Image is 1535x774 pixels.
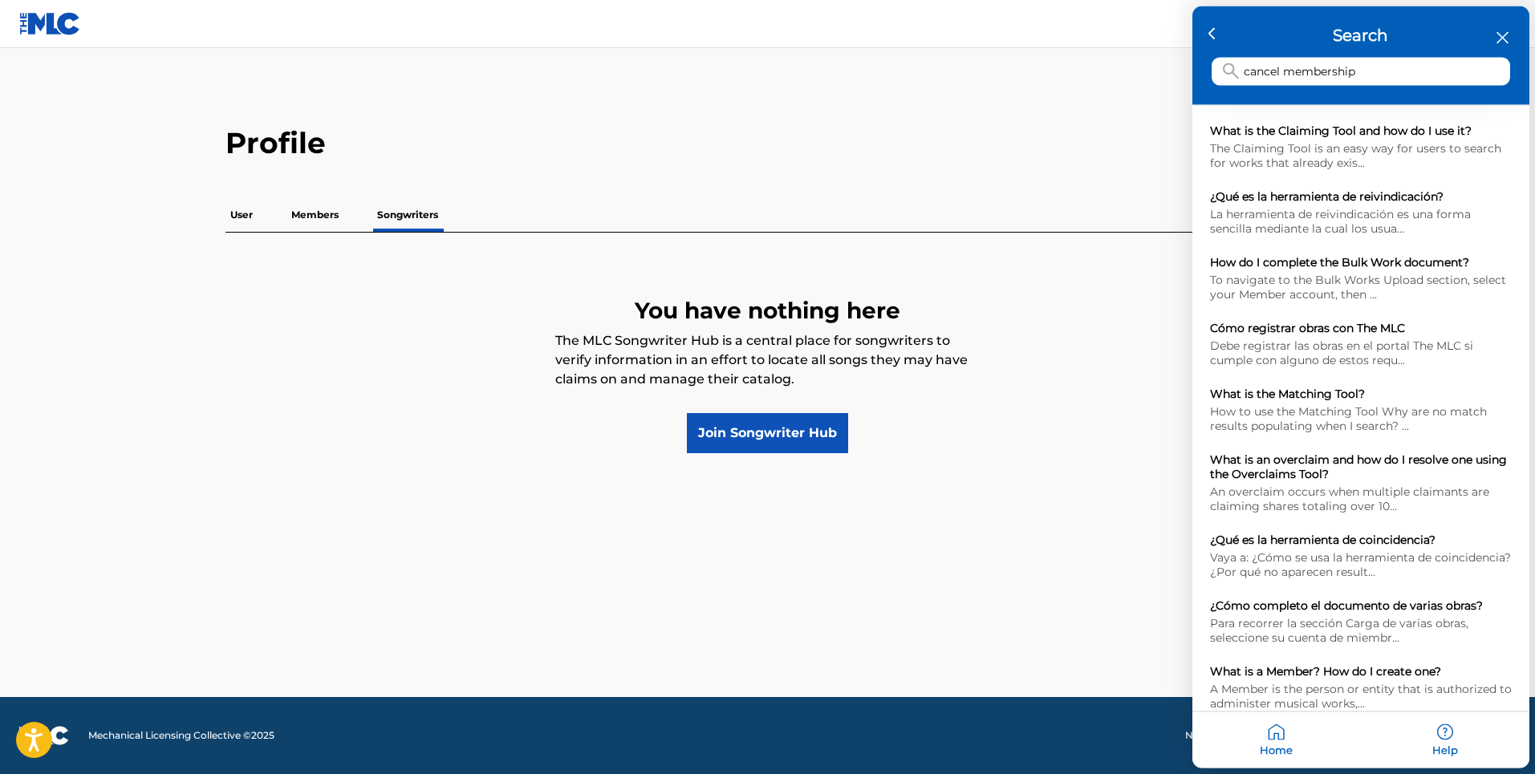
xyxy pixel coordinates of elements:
[1210,189,1512,204] div: ¿Qué es la herramienta de reivindicación?
[1192,589,1529,654] div: ¿Cómo completo el documento de varias obras?
[1192,114,1529,180] div: What is the Claiming Tool and how do I use it?
[1210,273,1512,302] div: To navigate to the Bulk Works Upload section, select your Member account, then ...
[1210,141,1512,170] div: The Claiming Tool is an easy way for users to search for works that already exis...
[1210,682,1512,711] div: A Member is the person or entity that is authorized to administer musical works,...
[1210,404,1512,433] div: How to use the Matching Tool Why are no match results populating when I search? ...
[1210,598,1512,613] div: ¿Cómo completo el documento de varias obras?
[1192,180,1529,245] div: ¿Qué es la herramienta de reivindicación?
[1192,377,1529,443] div: What is the Matching Tool?
[1495,30,1510,46] div: close resource center
[1212,26,1510,45] h3: Search
[1192,654,1529,720] div: What is a Member? How do I create one?
[1223,63,1239,79] svg: icon
[1210,338,1512,367] div: Debe registrar las obras en el portal The MLC si cumple con alguno de estos requ...
[1210,550,1512,579] div: Vaya a: ¿Cómo se usa la herramienta de coincidencia? ¿Por qué no aparecen result...
[1210,484,1512,513] div: An overclaim occurs when multiple claimants are claiming shares totaling over 10...
[1192,523,1529,589] div: ¿Qué es la herramienta de coincidencia?
[1210,255,1512,269] div: How do I complete the Bulk Work document?
[1192,443,1529,523] div: What is an overclaim and how do I resolve one using the Overclaims Tool?
[1192,712,1361,768] div: Home
[1210,452,1512,481] div: What is an overclaim and how do I resolve one using the Overclaims Tool?
[1192,311,1529,377] div: Cómo registrar obras con The MLC
[1210,207,1512,236] div: La herramienta de reivindicación es una forma sencilla mediante la cual los usua...
[1210,533,1512,547] div: ¿Qué es la herramienta de coincidencia?
[1192,245,1529,311] div: How do I complete the Bulk Work document?
[1210,664,1512,679] div: What is a Member? How do I create one?
[1210,616,1512,645] div: Para recorrer la sección Carga de varias obras, seleccione su cuenta de miembr...
[1210,321,1512,335] div: Cómo registrar obras con The MLC
[1212,58,1510,86] input: Search for help
[1361,712,1529,768] div: Help
[1210,124,1512,138] div: What is the Claiming Tool and how do I use it?
[1210,387,1512,401] div: What is the Matching Tool?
